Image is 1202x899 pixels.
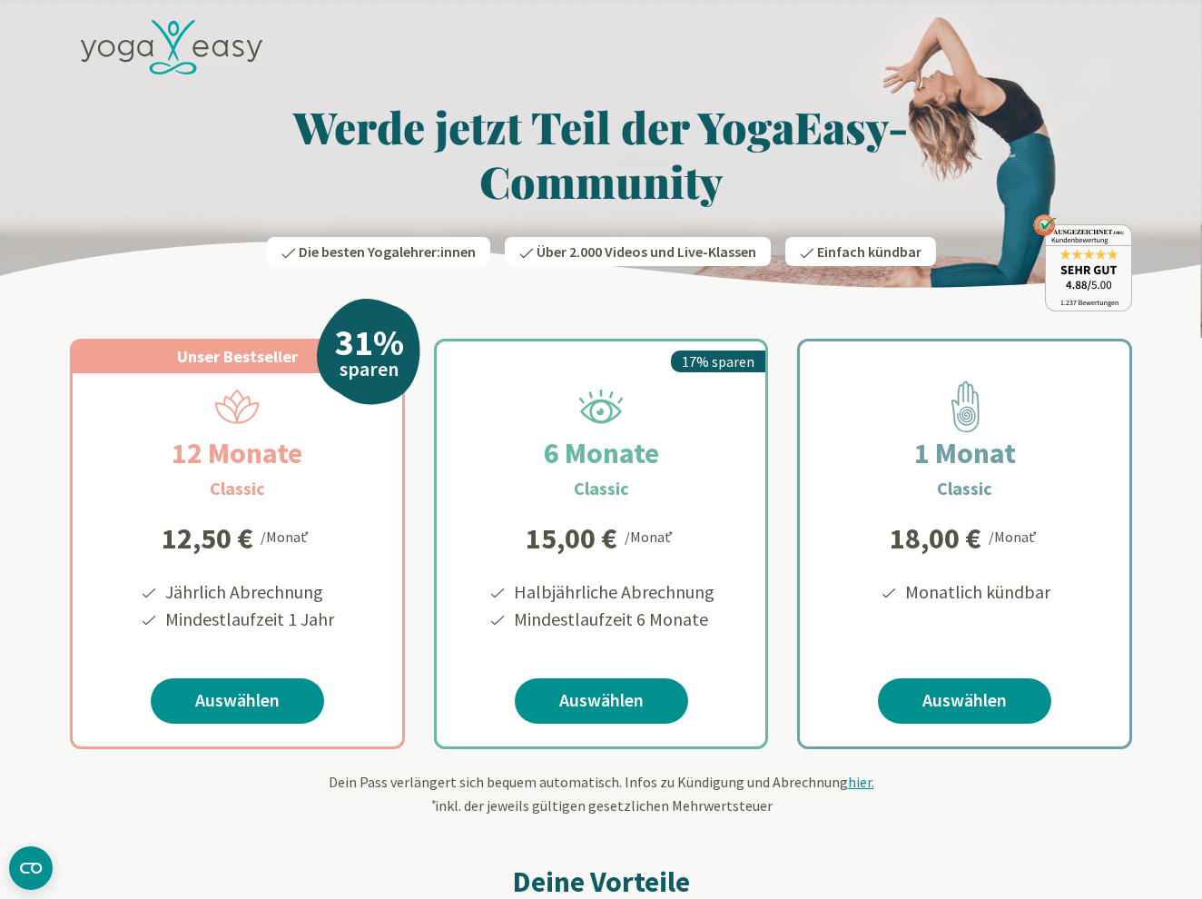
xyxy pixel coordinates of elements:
[70,99,1132,208] h1: Werde jetzt Teil der YogaEasy-Community
[299,242,476,261] span: Die besten Yogalehrer:innen
[537,242,756,261] span: Über 2.000 Videos und Live-Klassen
[163,578,334,606] li: Jährlich Abrechnung
[1033,214,1132,311] img: ausgezeichnet_badge.png
[163,606,334,633] li: Mindestlaufzeit 1 Jahr
[128,431,346,475] h2: 12 Monate
[890,524,981,553] div: 18,00 €
[177,346,298,367] span: Unser Bestseller
[848,773,874,791] span: hier.
[902,578,1050,606] li: Monatlich kündbar
[871,431,1059,475] h2: 1 Monat
[9,846,53,890] button: CMP-Widget öffnen
[429,796,773,815] span: inkl. der jeweils gültigen gesetzlichen Mehrwertsteuer
[526,524,617,553] div: 15,00 €
[340,361,399,379] span: sparen
[878,678,1051,724] a: Auswählen
[574,475,629,502] h3: Classic
[989,524,1040,548] div: /Monat
[210,475,265,502] h3: Classic
[261,524,312,548] div: /Monat
[511,606,714,633] li: Mindestlaufzeit 6 Monate
[151,678,324,724] a: Auswählen
[515,678,688,724] a: Auswählen
[937,475,992,502] h3: Classic
[817,242,921,261] span: Einfach kündbar
[335,324,404,361] div: 31%
[671,351,765,372] div: 17% sparen
[70,771,1132,816] div: Dein Pass verlängert sich bequem automatisch. Infos zu Kündigung und Abrechnung
[162,524,253,553] div: 12,50 €
[500,431,703,475] h2: 6 Monate
[511,578,714,606] li: Halbjährliche Abrechnung
[625,524,676,548] div: /Monat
